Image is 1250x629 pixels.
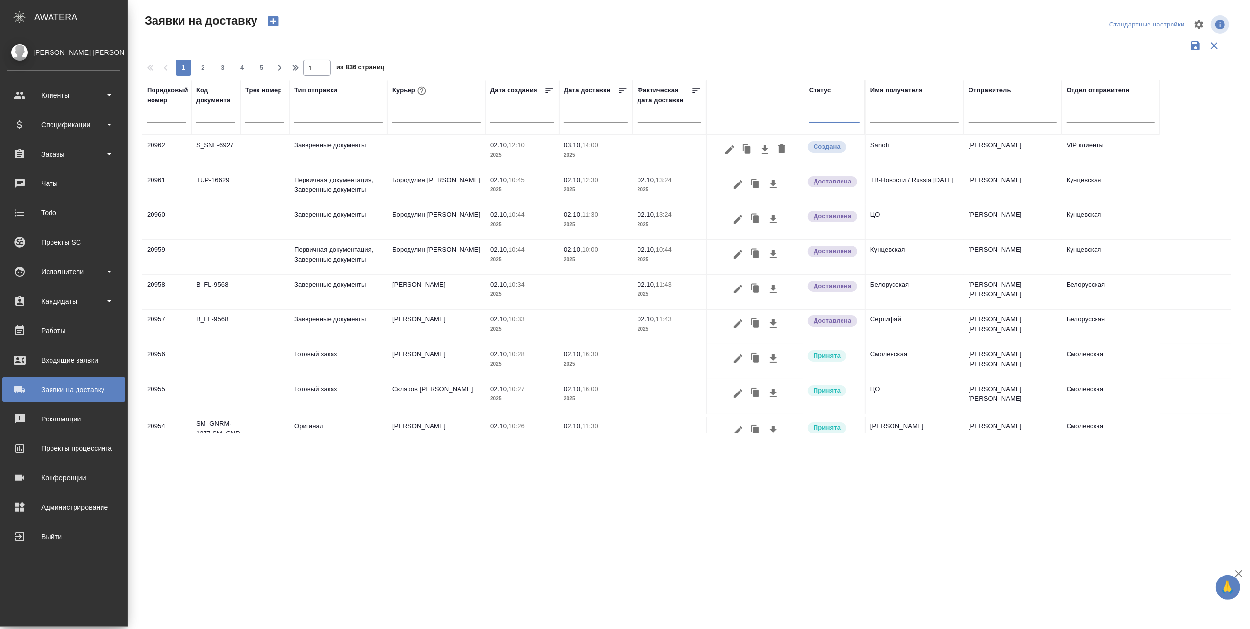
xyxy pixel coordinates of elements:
div: Курьер назначен [807,384,860,397]
a: Администрирование [2,495,125,520]
td: Кунцевская [1062,240,1160,274]
button: Редактировать [730,175,746,194]
span: Посмотреть информацию [1211,15,1231,34]
p: 2025 [490,255,554,264]
p: 02.10, [638,211,656,218]
a: Чаты [2,171,125,196]
p: 02.10, [490,350,509,358]
td: Заверенные документы [289,205,387,239]
span: 4 [234,63,250,73]
span: 2 [195,63,211,73]
td: [PERSON_NAME] [387,275,485,309]
p: 02.10, [490,315,509,323]
td: 20955 [142,379,191,414]
p: 02.10, [638,281,656,288]
p: 2025 [490,150,554,160]
p: 03.10, [564,141,582,149]
p: 2025 [490,220,554,230]
p: 16:00 [582,385,598,393]
a: Входящие заявки [2,348,125,372]
td: [PERSON_NAME] [PERSON_NAME] [964,417,1062,451]
p: Создана [814,142,841,152]
td: Первичная документация, Заверенные документы [289,170,387,205]
div: Спецификации [7,117,120,132]
button: Скачать [765,384,782,403]
div: Новая заявка, еще не передана в работу [807,140,860,154]
button: 5 [254,60,270,76]
td: Смоленская [1062,417,1160,451]
td: Первичная документация, Заверенные документы [289,240,387,274]
p: 02.10, [564,422,582,430]
div: Отправитель [969,85,1011,95]
p: Доставлена [814,177,851,186]
p: 2025 [638,289,701,299]
td: S_SNF-6927 [191,135,240,170]
p: 11:30 [582,211,598,218]
div: Имя получателя [870,85,923,95]
p: 11:30 [582,422,598,430]
td: B_FL-9568 [191,310,240,344]
td: 20959 [142,240,191,274]
button: Редактировать [730,245,746,263]
button: Клонировать [746,245,765,263]
td: Белорусская [1062,310,1160,344]
button: Клонировать [746,280,765,298]
p: 13:24 [656,211,672,218]
p: 10:33 [509,315,525,323]
a: Проекты SC [2,230,125,255]
td: 20957 [142,310,191,344]
td: [PERSON_NAME] [964,170,1062,205]
p: 2025 [638,220,701,230]
td: VIP клиенты [1062,135,1160,170]
td: Заверенные документы [289,135,387,170]
p: 13:24 [656,176,672,183]
p: 2025 [490,289,554,299]
div: Курьер назначен [807,421,860,435]
p: 2025 [490,431,554,441]
p: 2025 [564,220,628,230]
button: 3 [215,60,230,76]
p: 02.10, [490,281,509,288]
div: Кандидаты [7,294,120,309]
button: Редактировать [730,349,746,368]
td: Бородулин [PERSON_NAME] [387,205,485,239]
td: Готовый заказ [289,344,387,379]
button: Скачать [757,140,773,159]
p: 10:00 [582,246,598,253]
td: [PERSON_NAME] [964,135,1062,170]
td: [PERSON_NAME] [PERSON_NAME] [964,275,1062,309]
div: Документы доставлены, фактическая дата доставки проставиться автоматически [807,314,860,328]
p: 10:34 [509,281,525,288]
span: Настроить таблицу [1187,13,1211,36]
td: [PERSON_NAME] [866,417,964,451]
p: Принята [814,351,841,361]
button: При выборе курьера статус заявки автоматически поменяется на «Принята» [415,84,428,97]
td: Заверенные документы [289,275,387,309]
td: [PERSON_NAME] [387,344,485,379]
div: Трек номер [245,85,282,95]
button: Создать [261,13,285,29]
p: 02.10, [490,422,509,430]
a: Работы [2,318,125,343]
p: 2025 [638,324,701,334]
p: 2025 [490,359,554,369]
td: Смоленская [866,344,964,379]
td: Сертифай [866,310,964,344]
td: 20954 [142,417,191,451]
div: Конференции [7,471,120,485]
a: Проекты процессинга [2,436,125,461]
button: Сбросить фильтры [1205,36,1224,55]
td: [PERSON_NAME] [PERSON_NAME] [964,344,1062,379]
td: Белорусская [1062,275,1160,309]
p: Принята [814,386,841,395]
p: 10:28 [509,350,525,358]
p: 12:30 [582,176,598,183]
span: 🙏 [1220,577,1236,598]
button: Редактировать [730,421,746,440]
p: 11:43 [656,281,672,288]
button: Клонировать [746,421,765,440]
p: 2025 [638,185,701,195]
div: AWATERA [34,7,128,27]
td: Смоленская [1062,344,1160,379]
div: Работы [7,323,120,338]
